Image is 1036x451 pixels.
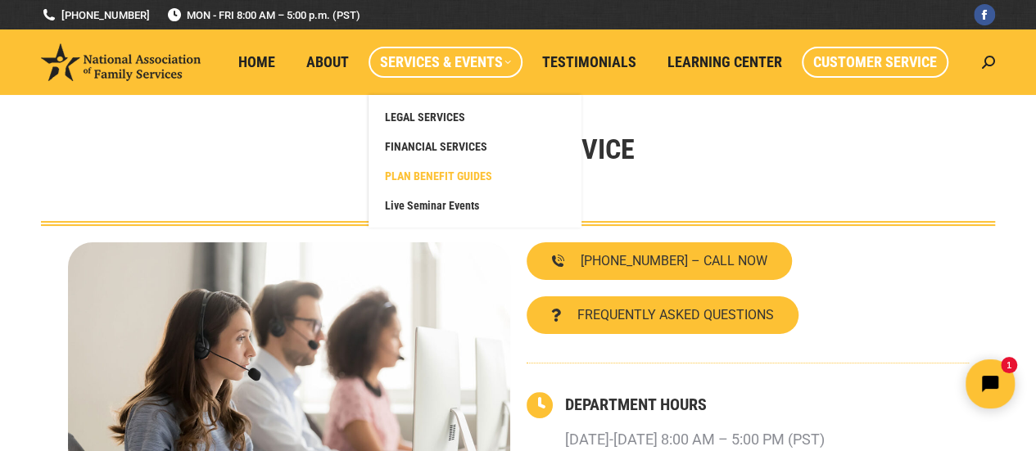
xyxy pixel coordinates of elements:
[385,139,487,154] span: FINANCIAL SERVICES
[577,309,774,322] span: FREQUENTLY ASKED QUESTIONS
[581,255,767,268] span: [PHONE_NUMBER] – CALL NOW
[238,53,275,71] span: Home
[527,242,792,280] a: [PHONE_NUMBER] – CALL NOW
[385,110,465,124] span: LEGAL SERVICES
[747,345,1029,422] iframe: Tidio Chat
[542,53,636,71] span: Testimonials
[813,53,937,71] span: Customer Service
[802,47,948,78] a: Customer Service
[41,7,150,23] a: [PHONE_NUMBER]
[974,4,995,25] a: Facebook page opens in new window
[565,395,707,414] a: DEPARTMENT HOURS
[380,53,511,71] span: Services & Events
[377,161,573,191] a: PLAN BENEFIT GUIDES
[656,47,794,78] a: Learning Center
[667,53,782,71] span: Learning Center
[227,47,287,78] a: Home
[531,47,648,78] a: Testimonials
[41,43,201,81] img: National Association of Family Services
[377,191,573,220] a: Live Seminar Events
[166,7,360,23] span: MON - FRI 8:00 AM – 5:00 p.m. (PST)
[306,53,349,71] span: About
[377,102,573,132] a: LEGAL SERVICES
[385,198,479,213] span: Live Seminar Events
[295,47,360,78] a: About
[527,296,798,334] a: FREQUENTLY ASKED QUESTIONS
[377,132,573,161] a: FINANCIAL SERVICES
[385,169,492,183] span: PLAN BENEFIT GUIDES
